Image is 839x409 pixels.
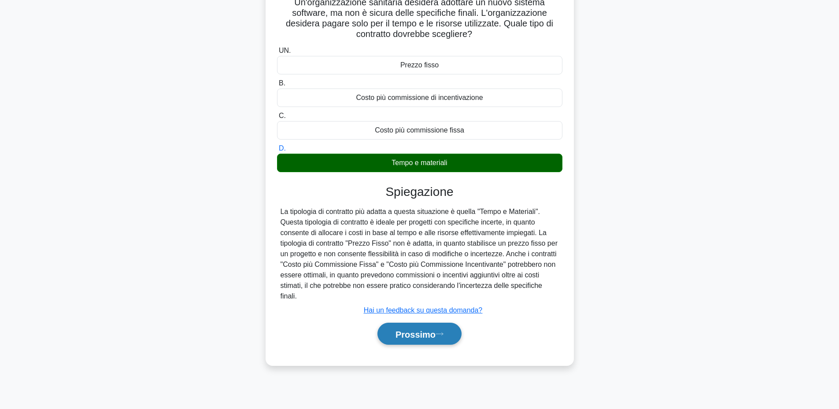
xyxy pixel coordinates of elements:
font: Spiegazione [385,185,453,199]
font: D. [279,144,286,152]
a: Hai un feedback su questa domanda? [364,306,483,314]
font: B. [279,79,285,87]
font: La tipologia di contratto più adatta a questa situazione è quella "Tempo e Materiali". Questa tip... [281,208,558,300]
font: Costo più commissione di incentivazione [356,94,483,101]
font: Prossimo [395,329,436,339]
font: C. [279,112,286,119]
font: UN. [279,47,291,54]
button: Prossimo [377,323,462,345]
font: Costo più commissione fissa [375,126,464,134]
font: Tempo e materiali [392,159,447,166]
font: Prezzo fisso [400,61,439,69]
